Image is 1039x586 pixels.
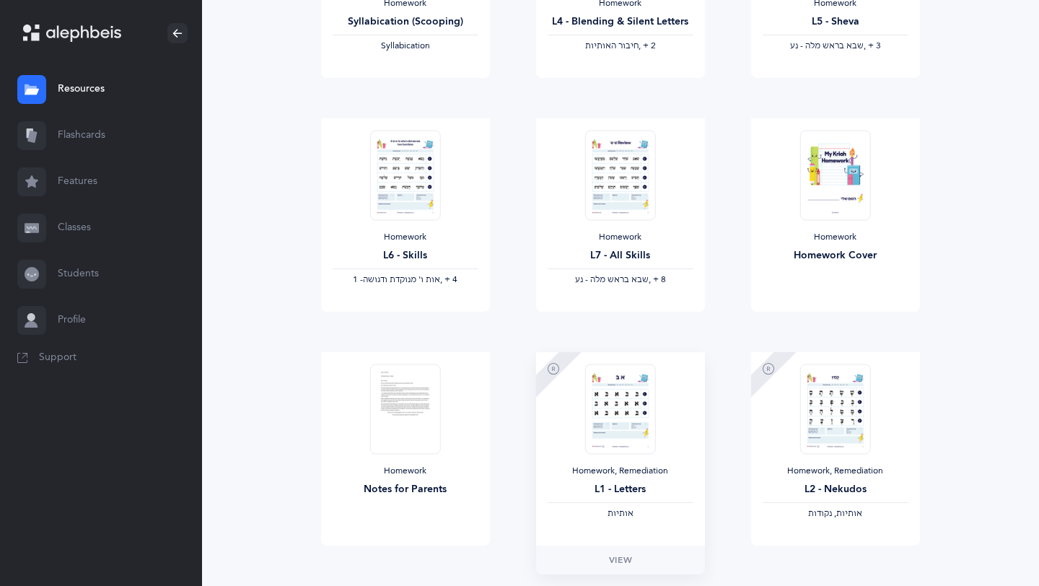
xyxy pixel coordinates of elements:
span: ‫אות ו' מנוקדת ודגושה‬ [363,274,440,284]
a: View [536,546,705,574]
img: Notes_to_parents_thumbnail_1591126900.png [370,364,441,454]
span: 1 - [353,274,363,284]
span: ‫אותיות‬ [608,508,634,518]
span: Support [39,351,76,365]
img: RemediationHomework-L1-Letters-K_2_EN_thumbnail_1724623926.png [585,364,656,454]
div: Homework [333,232,478,243]
div: L4 - Blending & Silent Letters [548,14,693,30]
div: L6 - Skills [333,248,478,263]
img: RemediationHomework-L2-Nekudos-K_EN_thumbnail_1724296785.png [800,364,871,454]
div: Homework [763,232,908,243]
div: Homework [333,465,478,477]
span: ‫אותיות, נקודות‬ [808,508,862,518]
div: ‪, + 8‬ [548,274,693,286]
span: View [609,554,632,567]
img: Homework_L7_AllSkills_R_EN_thumbnail_1741220438.png [585,130,656,220]
div: Homework Cover [763,248,908,263]
div: Homework [548,232,693,243]
div: Homework, Remediation [763,465,908,477]
span: ‫שבא בראש מלה - נע‬ [575,274,649,284]
div: Syllabication (Scooping) [333,14,478,30]
img: Homework-Cover-EN_thumbnail_1597602968.png [800,130,871,220]
div: L7 - All Skills [548,248,693,263]
div: Syllabication [333,40,478,52]
div: ‪, + 2‬ [548,40,693,52]
div: L5 - Sheva [763,14,908,30]
div: L2 - Nekudos [763,482,908,497]
span: ‫חיבור האותיות‬ [585,40,639,51]
div: Homework, Remediation [548,465,693,477]
div: ‪, + 3‬ [763,40,908,52]
img: Homework_L6_Skills_R_EN_thumbnail_1731264757.png [370,130,441,220]
div: ‪, + 4‬ [333,274,478,286]
div: L1 - Letters [548,482,693,497]
span: ‫שבא בראש מלה - נע‬ [790,40,864,51]
div: Notes for Parents [333,482,478,497]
